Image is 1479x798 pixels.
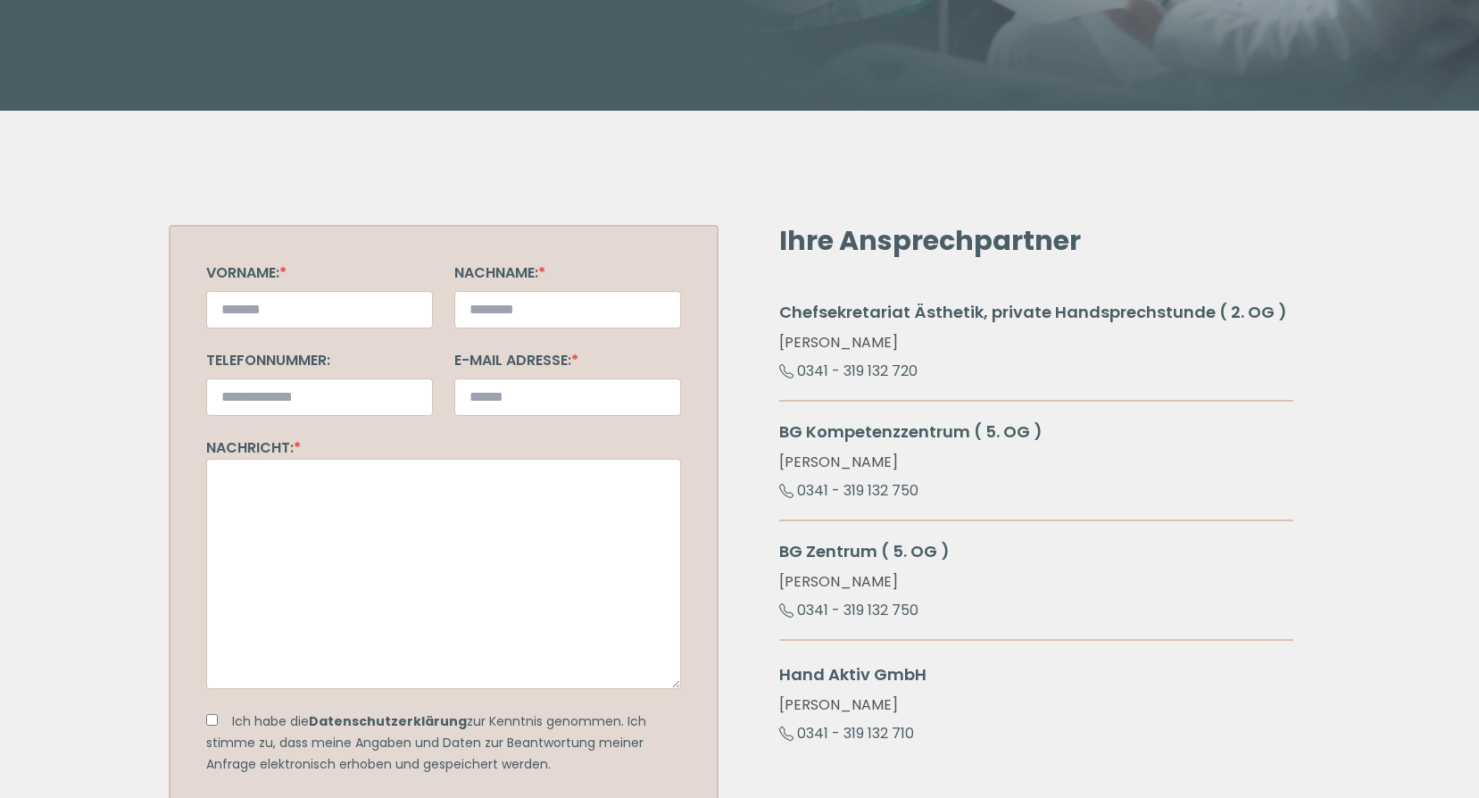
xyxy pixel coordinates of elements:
[454,262,545,283] label: Nachname:
[309,712,467,730] a: Datenschutzerklärung
[779,357,918,385] a: 0341 - 319 132 720
[779,477,918,504] a: 0341 - 319 132 750
[779,452,1293,473] p: [PERSON_NAME]
[206,712,646,773] label: Ich habe die zur Kenntnis genommen. Ich stimme zu, dass meine Angaben und Daten zur Beantwortung ...
[779,539,1293,564] h4: BG Zentrum ( 5. OG )
[779,332,1293,353] p: [PERSON_NAME]
[206,262,287,283] label: Vorname:
[779,596,918,624] a: 0341 - 319 132 750
[779,571,1293,593] p: [PERSON_NAME]
[779,300,1293,325] h3: Chefsekretariat Ästhetik, private Handsprechstunde ( 2. OG )
[206,437,301,458] label: Nachricht:
[779,694,1293,716] p: [PERSON_NAME]
[779,719,914,747] a: 0341 - 319 132 710
[779,225,1293,257] h2: Ihre Ansprechpartner
[454,350,578,370] label: E-Mail Adresse:
[779,420,1293,445] h3: BG Kompetenzzentrum ( 5. OG )
[779,662,1293,687] h5: Hand Aktiv GmbH
[206,350,330,370] label: Telefonnummer:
